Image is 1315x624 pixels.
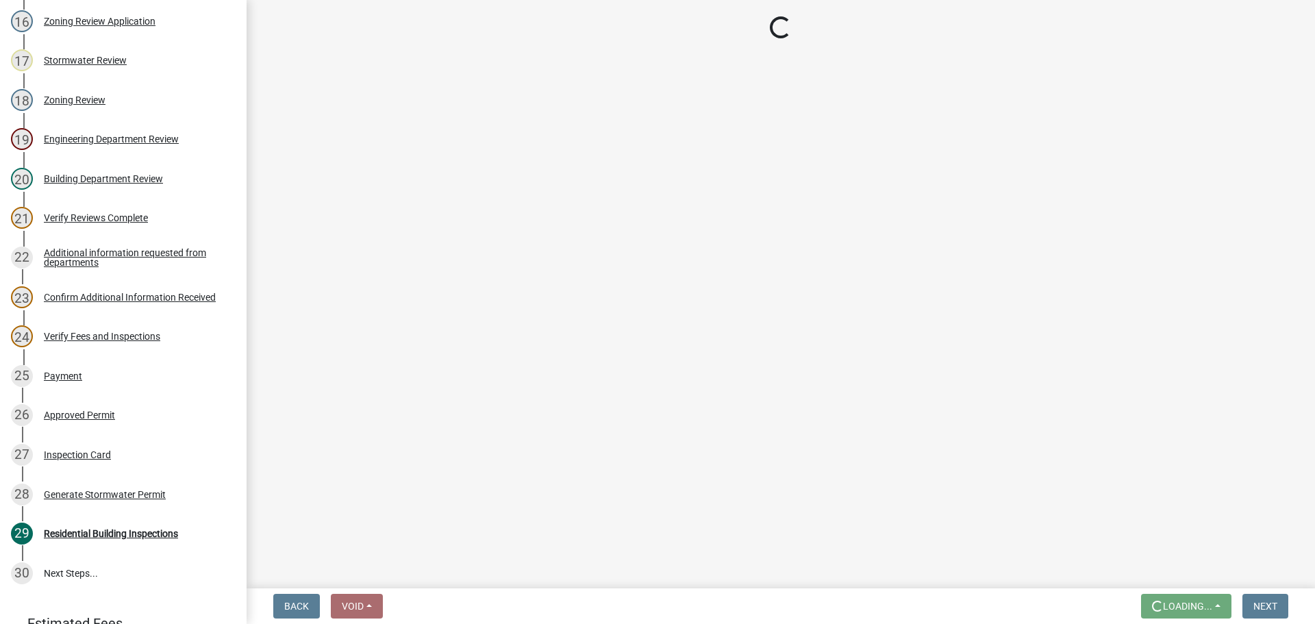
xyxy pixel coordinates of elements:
div: Approved Permit [44,410,115,420]
div: Engineering Department Review [44,134,179,144]
div: Stormwater Review [44,55,127,65]
span: Loading... [1163,601,1212,612]
div: 20 [11,168,33,190]
div: 17 [11,49,33,71]
div: 25 [11,365,33,387]
button: Void [331,594,383,619]
div: Building Department Review [44,174,163,184]
div: 22 [11,247,33,269]
div: 30 [11,562,33,584]
div: 19 [11,128,33,150]
div: 16 [11,10,33,32]
div: 28 [11,484,33,506]
button: Next [1242,594,1288,619]
span: Void [342,601,364,612]
div: Payment [44,371,82,381]
div: Inspection Card [44,450,111,460]
div: 23 [11,286,33,308]
div: 21 [11,207,33,229]
div: 26 [11,404,33,426]
button: Back [273,594,320,619]
div: Additional information requested from departments [44,248,225,267]
div: Zoning Review [44,95,105,105]
div: 24 [11,325,33,347]
span: Back [284,601,309,612]
span: Next [1253,601,1277,612]
div: Confirm Additional Information Received [44,292,216,302]
div: Residential Building Inspections [44,529,178,538]
div: 27 [11,444,33,466]
div: Verify Reviews Complete [44,213,148,223]
div: 29 [11,523,33,545]
div: 18 [11,89,33,111]
div: Zoning Review Application [44,16,155,26]
button: Loading... [1141,594,1231,619]
div: Verify Fees and Inspections [44,332,160,341]
div: Generate Stormwater Permit [44,490,166,499]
